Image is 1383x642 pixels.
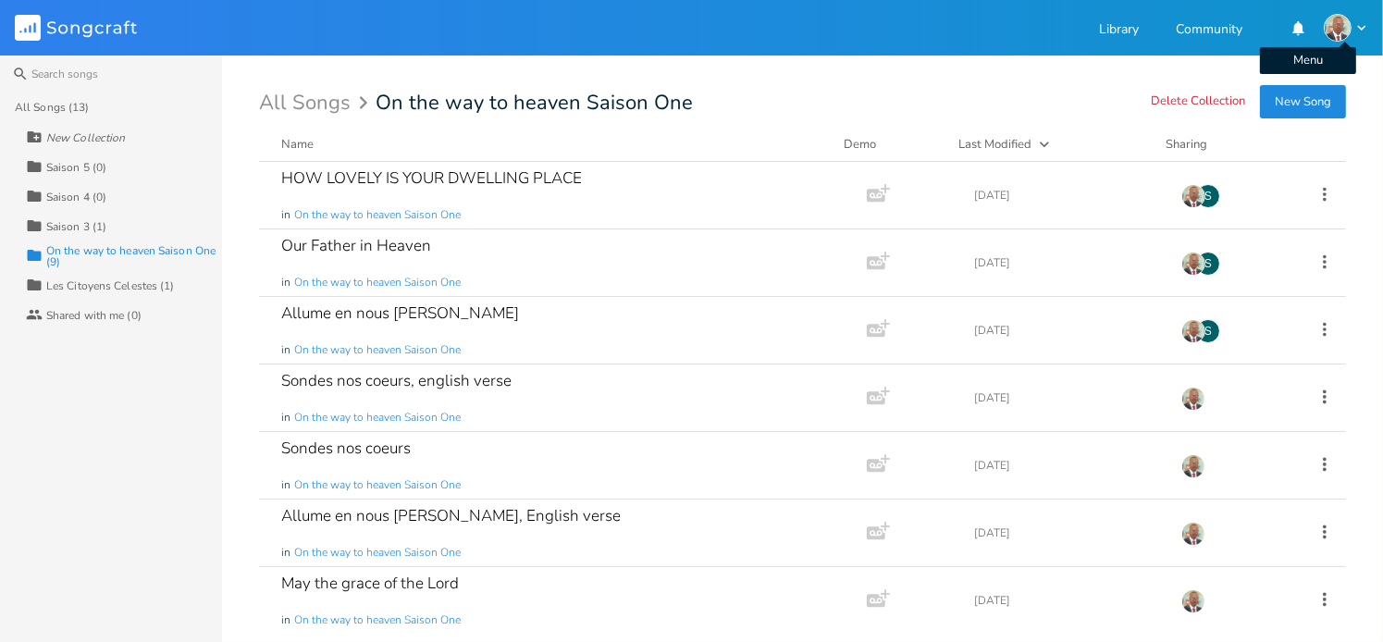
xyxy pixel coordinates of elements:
[281,373,512,389] div: Sondes nos coeurs, english verse
[1151,94,1245,110] button: Delete Collection
[1324,14,1368,42] button: Menu
[294,275,461,290] span: On the way to heaven Saison One
[259,94,374,112] div: All Songs
[281,410,290,426] span: in
[1181,319,1205,343] img: NODJIBEYE CHERUBIN
[281,207,290,223] span: in
[294,477,461,493] span: On the way to heaven Saison One
[1181,589,1205,613] img: NODJIBEYE CHERUBIN
[15,102,89,113] div: All Songs (13)
[974,392,1159,403] div: [DATE]
[974,325,1159,336] div: [DATE]
[1181,252,1205,276] img: NODJIBEYE CHERUBIN
[294,207,461,223] span: On the way to heaven Saison One
[46,162,106,173] div: Saison 5 (0)
[294,545,461,561] span: On the way to heaven Saison One
[46,132,125,143] div: New Collection
[974,527,1159,538] div: [DATE]
[281,508,621,524] div: Allume en nous [PERSON_NAME], English verse
[281,575,459,591] div: May the grace of the Lord
[46,221,106,232] div: Saison 3 (1)
[376,93,693,113] span: On the way to heaven Saison One
[281,545,290,561] span: in
[294,410,461,426] span: On the way to heaven Saison One
[281,275,290,290] span: in
[958,136,1031,153] div: Last Modified
[1196,252,1220,276] div: songkraft
[974,190,1159,201] div: [DATE]
[281,136,314,153] div: Name
[281,612,290,628] span: in
[1181,522,1205,546] img: NODJIBEYE CHERUBIN
[1196,319,1220,343] div: songkraft
[1176,23,1242,39] a: Community
[281,135,821,154] button: Name
[281,238,431,253] div: Our Father in Heaven
[974,257,1159,268] div: [DATE]
[46,310,142,321] div: Shared with me (0)
[46,245,222,267] div: On the way to heaven Saison One (9)
[1196,184,1220,208] div: songkraft
[281,440,411,456] div: Sondes nos coeurs
[294,342,461,358] span: On the way to heaven Saison One
[46,191,106,203] div: Saison 4 (0)
[46,280,175,291] div: Les Citoyens Celestes (1)
[281,170,582,186] div: HOW LOVELY IS YOUR DWELLING PLACE
[958,135,1143,154] button: Last Modified
[1099,23,1139,39] a: Library
[1166,135,1277,154] div: Sharing
[1181,184,1205,208] img: NODJIBEYE CHERUBIN
[294,612,461,628] span: On the way to heaven Saison One
[1324,14,1352,42] img: NODJIBEYE CHERUBIN
[281,305,519,321] div: Allume en nous [PERSON_NAME]
[844,135,936,154] div: Demo
[1260,85,1346,118] button: New Song
[1181,454,1205,478] img: NODJIBEYE CHERUBIN
[974,460,1159,471] div: [DATE]
[281,477,290,493] span: in
[974,595,1159,606] div: [DATE]
[1181,387,1205,411] img: NODJIBEYE CHERUBIN
[281,342,290,358] span: in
